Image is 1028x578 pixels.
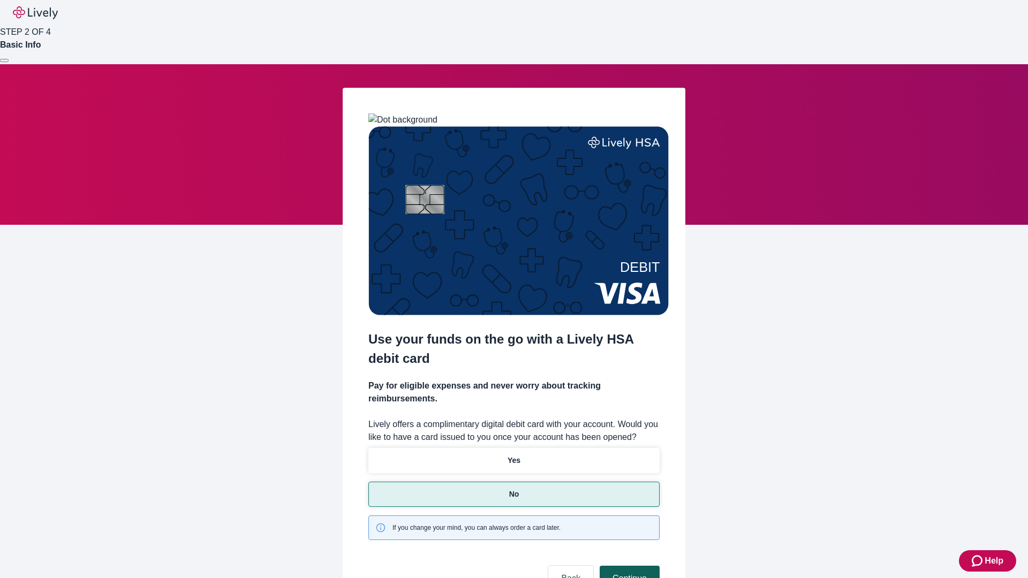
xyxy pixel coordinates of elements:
span: Help [985,554,1003,567]
button: No [368,482,660,507]
p: No [509,489,519,500]
h4: Pay for eligible expenses and never worry about tracking reimbursements. [368,379,660,405]
button: Zendesk support iconHelp [959,550,1016,572]
img: Dot background [368,113,437,126]
img: Lively [13,6,58,19]
span: If you change your mind, you can always order a card later. [392,523,561,533]
h2: Use your funds on the go with a Lively HSA debit card [368,330,660,368]
p: Yes [508,455,520,466]
svg: Zendesk support icon [972,554,985,567]
label: Lively offers a complimentary digital debit card with your account. Would you like to have a card... [368,418,660,444]
button: Yes [368,448,660,473]
img: Debit card [368,126,669,315]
